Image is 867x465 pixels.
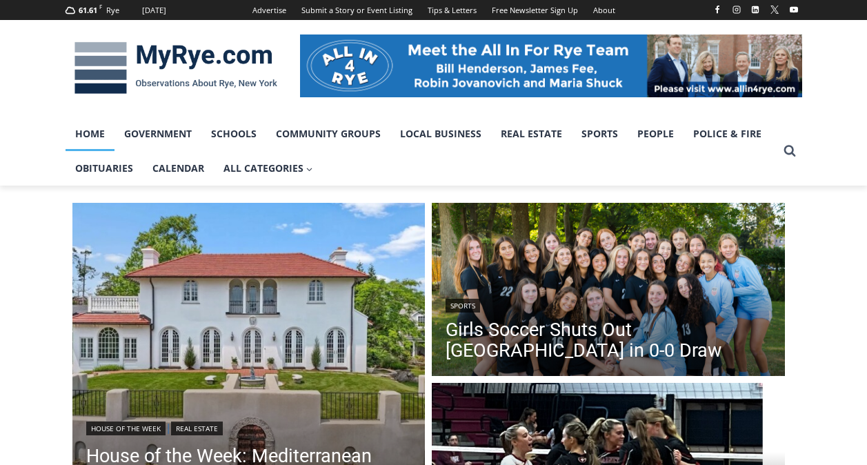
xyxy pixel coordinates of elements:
[86,419,412,435] div: |
[114,117,201,151] a: Government
[143,151,214,186] a: Calendar
[106,4,119,17] div: Rye
[766,1,783,18] a: X
[709,1,726,18] a: Facebook
[214,151,323,186] a: All Categories
[99,3,102,10] span: F
[266,117,390,151] a: Community Groups
[201,117,266,151] a: Schools
[628,117,684,151] a: People
[390,117,491,151] a: Local Business
[223,161,313,176] span: All Categories
[79,5,97,15] span: 61.61
[777,139,802,164] button: View Search Form
[432,203,785,379] a: Read More Girls Soccer Shuts Out Eastchester in 0-0 Draw
[728,1,745,18] a: Instagram
[572,117,628,151] a: Sports
[66,117,114,151] a: Home
[171,422,223,435] a: Real Estate
[86,422,166,435] a: House of the Week
[300,34,802,97] img: All in for Rye
[66,151,143,186] a: Obituaries
[786,1,802,18] a: YouTube
[66,32,286,104] img: MyRye.com
[747,1,764,18] a: Linkedin
[446,319,771,361] a: Girls Soccer Shuts Out [GEOGRAPHIC_DATA] in 0-0 Draw
[491,117,572,151] a: Real Estate
[684,117,771,151] a: Police & Fire
[446,299,480,313] a: Sports
[142,4,166,17] div: [DATE]
[432,203,785,379] img: (PHOTO: The Rye Girls Soccer team after their 0-0 draw vs. Eastchester on September 9, 2025. Cont...
[66,117,777,186] nav: Primary Navigation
